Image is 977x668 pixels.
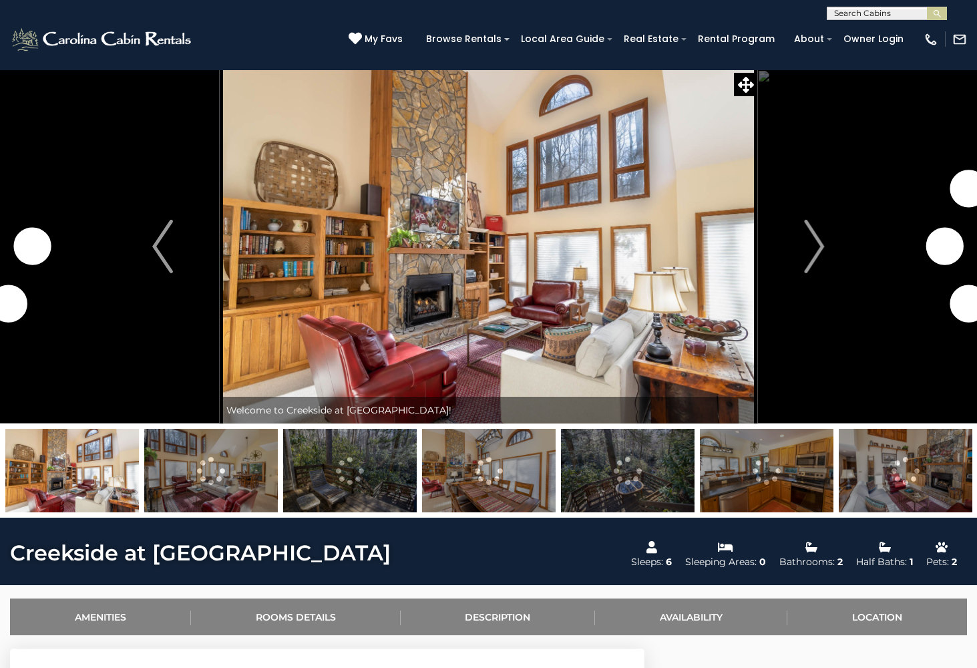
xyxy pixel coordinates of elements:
[191,599,401,635] a: Rooms Details
[787,599,967,635] a: Location
[422,429,556,512] img: 163275307
[144,429,278,512] img: 163275300
[952,32,967,47] img: mail-regular-white.png
[514,29,611,49] a: Local Area Guide
[595,599,787,635] a: Availability
[10,26,195,53] img: White-1-2.png
[691,29,781,49] a: Rental Program
[617,29,685,49] a: Real Estate
[561,429,695,512] img: 163275302
[283,429,417,512] img: 163275301
[106,69,220,424] button: Previous
[757,69,871,424] button: Next
[924,32,938,47] img: phone-regular-white.png
[5,429,139,512] img: 163275299
[700,429,833,512] img: 163275303
[220,397,757,424] div: Welcome to Creekside at [GEOGRAPHIC_DATA]!
[419,29,508,49] a: Browse Rentals
[349,32,406,47] a: My Favs
[804,220,824,273] img: arrow
[787,29,831,49] a: About
[837,29,910,49] a: Owner Login
[10,599,191,635] a: Amenities
[365,32,403,46] span: My Favs
[839,429,972,512] img: 163275304
[152,220,172,273] img: arrow
[401,599,596,635] a: Description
